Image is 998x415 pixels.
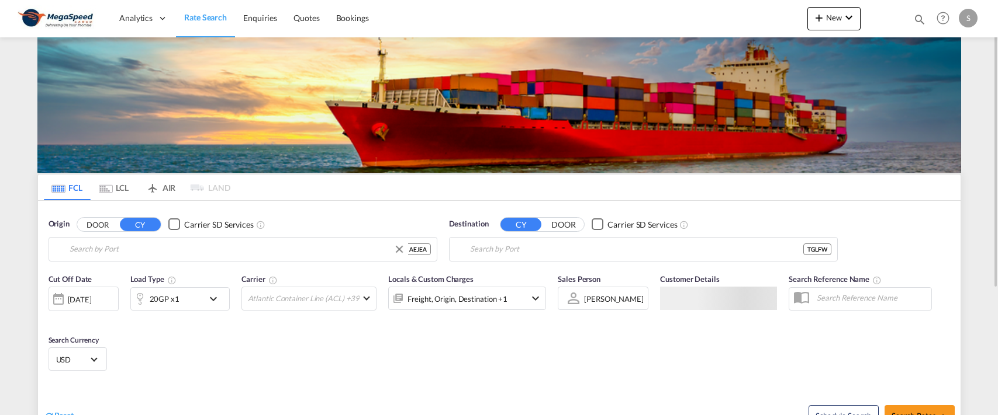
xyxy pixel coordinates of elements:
md-icon: icon-information-outline [167,275,177,285]
div: [DATE] [68,294,92,305]
span: Origin [49,218,70,230]
span: Load Type [130,274,177,284]
button: Clear Input [391,240,408,258]
span: Destination [449,218,489,230]
md-icon: Unchecked: Search for CY (Container Yard) services for all selected carriers.Checked : Search for... [256,220,265,229]
md-icon: icon-magnify [913,13,926,26]
md-checkbox: Checkbox No Ink [168,218,254,231]
md-icon: icon-plus 400-fg [812,11,826,25]
button: DOOR [543,218,584,231]
md-input-container: Jebel Ali, AEJEA [49,238,437,261]
div: [PERSON_NAME] [584,294,644,304]
md-select: Select Currency: $ USDUnited States Dollar [55,351,101,368]
div: 20GP x1icon-chevron-down [130,287,230,311]
md-tab-item: LCL [91,175,137,200]
md-tab-item: FCL [44,175,91,200]
input: Search by Port [70,240,405,258]
md-tab-item: AIR [137,175,184,200]
md-icon: Unchecked: Search for CY (Container Yard) services for all selected carriers.Checked : Search for... [679,220,689,229]
div: 20GP x1 [150,291,179,307]
div: AEJEA [405,243,431,255]
md-input-container: Lome, TGLFW [450,238,837,261]
span: Search Reference Name [789,274,882,284]
div: Carrier SD Services [184,219,254,231]
div: TGLFW [803,243,831,255]
span: USD [56,354,89,365]
span: Carrier [241,274,278,284]
span: Analytics [119,12,153,24]
span: Customer Details [660,274,719,284]
div: [DATE] [49,287,119,311]
span: Sales Person [558,274,600,284]
div: Freight Origin Destination Factory Stuffing [408,291,507,307]
button: icon-plus 400-fgNewicon-chevron-down [807,7,861,30]
input: Search by Port [470,240,803,258]
button: DOOR [77,218,118,231]
md-select: Sales Person: Sumit Poojari [583,290,645,307]
span: Search Currency [49,336,99,344]
img: ad002ba0aea611eda5429768204679d3.JPG [18,5,96,32]
md-checkbox: Checkbox No Ink [592,218,677,231]
span: Cut Off Date [49,274,92,284]
img: LCL+%26+FCL+BACKGROUND.png [37,37,961,173]
input: Search Reference Name [811,289,931,306]
div: S [959,9,978,27]
div: Carrier SD Services [607,219,677,231]
md-icon: icon-chevron-down [842,11,856,25]
span: Bookings [336,13,369,23]
div: Help [933,8,959,29]
span: Help [933,8,953,28]
div: Freight Origin Destination Factory Stuffingicon-chevron-down [388,287,546,310]
span: New [812,13,856,22]
md-icon: icon-chevron-down [206,292,226,306]
div: icon-magnify [913,13,926,30]
span: Enquiries [243,13,277,23]
button: CY [120,218,161,231]
md-pagination-wrapper: Use the left and right arrow keys to navigate between tabs [44,175,231,200]
md-icon: icon-airplane [146,181,160,190]
md-icon: Your search will be saved by the below given name [872,275,882,285]
span: Locals & Custom Charges [388,274,474,284]
button: CY [500,218,541,231]
md-icon: The selected Trucker/Carrierwill be displayed in the rate results If the rates are from another f... [268,275,278,285]
span: Rate Search [184,12,227,22]
md-icon: icon-chevron-down [529,291,543,305]
span: Quotes [293,13,319,23]
md-datepicker: Select [49,310,57,326]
